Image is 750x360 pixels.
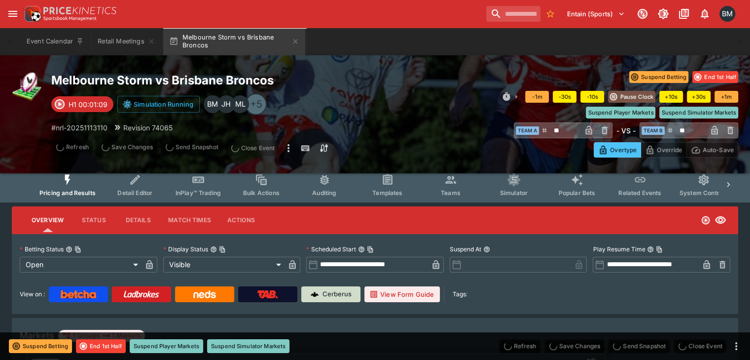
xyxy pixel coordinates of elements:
[193,290,215,298] img: Neds
[553,91,576,103] button: -30s
[306,245,356,253] p: Scheduled Start
[703,145,734,155] p: Auto-Save
[69,99,107,110] p: H1 00:01:09
[686,142,738,158] button: Auto-Save
[675,5,693,23] button: Documentation
[561,6,631,22] button: Select Tenant
[647,246,654,253] button: Play Resume TimeCopy To Clipboard
[66,246,72,253] button: Betting StatusCopy To Clipboard
[219,208,263,232] button: Actions
[501,92,511,102] svg: Clock Controls
[61,290,96,298] img: Betcha
[24,208,71,232] button: Overview
[283,140,294,156] button: more
[618,189,661,197] span: Related Events
[629,71,688,83] button: Suspend Betting
[4,5,22,23] button: open drawer
[358,246,365,253] button: Scheduled StartCopy To Clipboard
[62,330,141,342] div: 1 Groups 1 Markets
[20,245,64,253] p: Betting Status
[486,6,540,22] input: search
[610,145,637,155] p: Overtype
[558,189,595,197] span: Popular Bets
[39,189,96,197] span: Pricing and Results
[43,16,97,21] img: Sportsbook Management
[76,339,126,353] button: End 1st Half
[210,246,217,253] button: Display StatusCopy To Clipboard
[634,5,651,23] button: Connected to PK
[616,125,636,136] h6: - VS -
[43,7,116,14] img: PriceKinetics
[450,245,481,253] p: Suspend At
[163,257,285,273] div: Visible
[659,107,738,119] button: Suspend Simulator Markets
[243,189,280,197] span: Bulk Actions
[364,286,440,302] button: View Form Guide
[687,91,711,103] button: +30s
[9,339,72,353] button: Suspend Betting
[714,214,726,226] svg: Visible
[659,91,683,103] button: +10s
[452,286,467,302] label: Tags:
[160,208,219,232] button: Match Times
[245,93,267,115] div: +5
[116,208,160,232] button: Details
[608,91,655,103] button: Pause Clock
[20,330,54,341] h5: Markets
[51,122,107,133] p: Copy To Clipboard
[117,189,152,197] span: Detail Editor
[730,340,742,352] button: more
[204,95,221,113] div: Byron Monk
[312,189,336,197] span: Auditing
[580,91,604,103] button: -10s
[123,122,173,133] p: Revision 74065
[176,189,221,197] span: InPlay™ Trading
[516,126,539,135] span: Team A
[207,339,290,353] button: Suspend Simulator Markets
[301,286,360,302] a: Cerberus
[123,290,159,298] img: Ladbrokes
[525,91,549,103] button: -1m
[483,246,490,253] button: Suspend At
[719,6,735,22] div: Byron Monk
[500,189,528,197] span: Simulator
[641,142,686,158] button: Override
[92,28,161,55] button: Retail Meetings
[71,208,116,232] button: Status
[163,28,305,55] button: Melbourne Storm vs Brisbane Broncos
[696,5,714,23] button: Notifications
[586,107,655,119] button: Suspend Player Markets
[163,245,208,253] p: Display Status
[441,189,461,197] span: Teams
[367,246,374,253] button: Copy To Clipboard
[594,142,738,158] div: Start From
[656,246,663,253] button: Copy To Clipboard
[20,286,45,302] label: View on :
[679,189,728,197] span: System Controls
[257,290,278,298] img: TabNZ
[51,73,452,88] h2: Copy To Clipboard
[657,145,682,155] p: Override
[692,71,738,83] button: End 1st Half
[322,289,352,299] p: Cerberus
[117,96,200,113] button: Simulation Running
[593,245,645,253] p: Play Resume Time
[701,215,711,225] svg: Open
[716,3,738,25] button: Byron Monk
[231,95,249,113] div: Micheal Lee
[594,142,641,158] button: Overtype
[74,246,81,253] button: Copy To Clipboard
[542,6,558,22] button: No Bookmarks
[20,257,142,273] div: Open
[372,189,402,197] span: Templates
[217,95,235,113] div: Jiahao Hao
[130,339,203,353] button: Suspend Player Markets
[219,246,226,253] button: Copy To Clipboard
[21,28,90,55] button: Event Calendar
[654,5,672,23] button: Toggle light/dark mode
[12,71,43,103] img: rugby_league.png
[22,4,41,24] img: PriceKinetics Logo
[714,91,738,103] button: +1m
[311,290,319,298] img: Cerberus
[642,126,665,135] span: Team B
